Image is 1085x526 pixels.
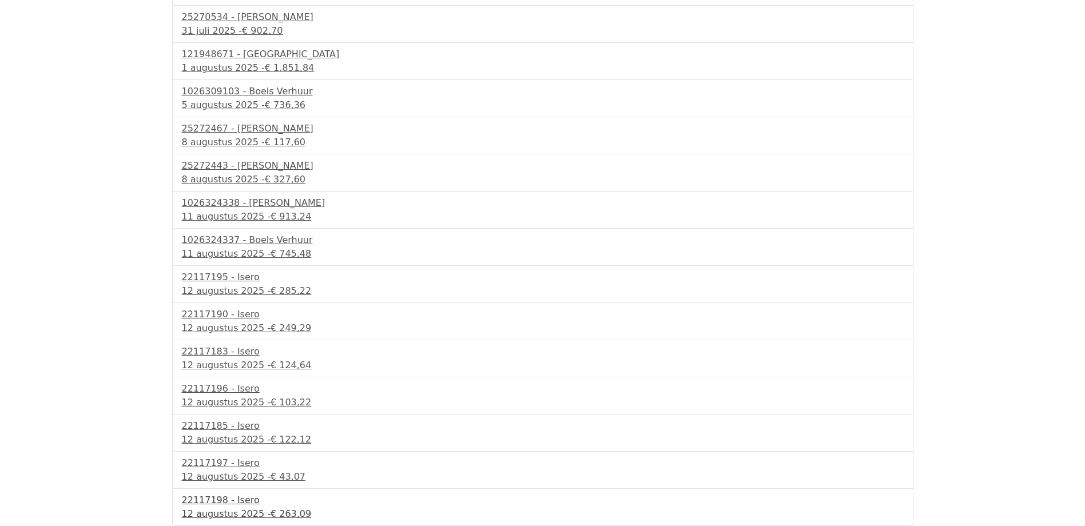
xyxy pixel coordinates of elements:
div: 1026324338 - [PERSON_NAME] [182,196,904,210]
a: 22117197 - Isero12 augustus 2025 -€ 43,07 [182,456,904,484]
div: 22117197 - Isero [182,456,904,470]
div: 22117183 - Isero [182,345,904,358]
div: 22117190 - Isero [182,308,904,321]
a: 25272467 - [PERSON_NAME]8 augustus 2025 -€ 117,60 [182,122,904,149]
span: € 103,22 [271,397,311,408]
a: 1026324338 - [PERSON_NAME]11 augustus 2025 -€ 913,24 [182,196,904,224]
div: 12 augustus 2025 - [182,396,904,409]
span: € 124,64 [271,360,311,370]
div: 31 juli 2025 - [182,24,904,38]
span: € 327,60 [265,174,305,185]
div: 8 augustus 2025 - [182,136,904,149]
div: 1 augustus 2025 - [182,61,904,75]
div: 12 augustus 2025 - [182,433,904,447]
span: € 736,36 [265,99,305,110]
div: 22117195 - Isero [182,270,904,284]
a: 22117183 - Isero12 augustus 2025 -€ 124,64 [182,345,904,372]
div: 1026324337 - Boels Verhuur [182,233,904,247]
a: 22117190 - Isero12 augustus 2025 -€ 249,29 [182,308,904,335]
span: € 117,60 [265,137,305,148]
span: € 1.851,84 [265,62,315,73]
a: 25272443 - [PERSON_NAME]8 augustus 2025 -€ 327,60 [182,159,904,186]
div: 12 augustus 2025 - [182,507,904,521]
div: 22117185 - Isero [182,419,904,433]
div: 22117198 - Isero [182,493,904,507]
a: 121948671 - [GEOGRAPHIC_DATA]1 augustus 2025 -€ 1.851,84 [182,47,904,75]
div: 8 augustus 2025 - [182,173,904,186]
div: 25270534 - [PERSON_NAME] [182,10,904,24]
span: € 122,12 [271,434,311,445]
div: 12 augustus 2025 - [182,358,904,372]
a: 1026309103 - Boels Verhuur5 augustus 2025 -€ 736,36 [182,85,904,112]
a: 22117198 - Isero12 augustus 2025 -€ 263,09 [182,493,904,521]
span: € 249,29 [271,322,311,333]
a: 22117185 - Isero12 augustus 2025 -€ 122,12 [182,419,904,447]
span: € 745,48 [271,248,311,259]
span: € 913,24 [271,211,311,222]
a: 22117195 - Isero12 augustus 2025 -€ 285,22 [182,270,904,298]
div: 12 augustus 2025 - [182,470,904,484]
div: 25272467 - [PERSON_NAME] [182,122,904,136]
div: 25272443 - [PERSON_NAME] [182,159,904,173]
a: 25270534 - [PERSON_NAME]31 juli 2025 -€ 902,70 [182,10,904,38]
a: 1026324337 - Boels Verhuur11 augustus 2025 -€ 745,48 [182,233,904,261]
div: 121948671 - [GEOGRAPHIC_DATA] [182,47,904,61]
span: € 43,07 [271,471,305,482]
div: 22117196 - Isero [182,382,904,396]
span: € 285,22 [271,285,311,296]
div: 1026309103 - Boels Verhuur [182,85,904,98]
div: 12 augustus 2025 - [182,284,904,298]
div: 12 augustus 2025 - [182,321,904,335]
div: 11 augustus 2025 - [182,210,904,224]
div: 11 augustus 2025 - [182,247,904,261]
span: € 263,09 [271,508,311,519]
div: 5 augustus 2025 - [182,98,904,112]
span: € 902,70 [242,25,283,36]
a: 22117196 - Isero12 augustus 2025 -€ 103,22 [182,382,904,409]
